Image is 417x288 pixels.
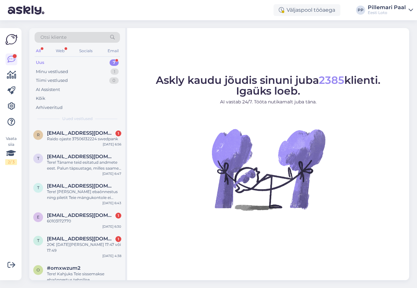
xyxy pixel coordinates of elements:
div: All [35,47,42,55]
div: Vaata siia [5,136,17,165]
div: Tere! Kahjuks Teie sissemakse ebaõnnestus tehnilise [PERSON_NAME] tõttu. Meie finantsosakond kont... [47,271,121,283]
div: PP [356,6,365,15]
div: 2 / 3 [5,159,17,165]
div: Uus [36,59,44,66]
div: Email [106,47,120,55]
div: Arhiveeritud [36,104,63,111]
span: t [37,238,39,243]
span: Otsi kliente [40,34,67,41]
div: 1 [111,68,119,75]
div: Raido ojaste 37506132224 swedpank [47,136,121,142]
span: t [37,156,39,161]
span: r [37,132,40,137]
div: Web [54,47,66,55]
div: Tere! [PERSON_NAME] ebaõnnestus ning piletit Teie mängukontole ei ilmunud, palume edastada [PERSO... [47,189,121,201]
span: raidoojaste486@gmail.com [47,130,115,136]
span: e [37,215,39,220]
div: [DATE] 6:43 [102,201,121,205]
div: 7 [110,59,119,66]
div: Kõik [36,95,45,102]
div: Pillemari Paal [368,5,406,10]
span: Askly kaudu jõudis sinuni juba klienti. Igaüks loeb. [156,74,380,97]
div: Minu vestlused [36,68,68,75]
span: tiiatekku123@gmail.com [47,154,115,159]
span: t [37,185,39,190]
div: Eesti Loto [368,10,406,15]
div: 1 [115,130,121,136]
span: #omxwzum2 [47,265,81,271]
span: 2385 [319,74,344,86]
div: Väljaspool tööaega [274,4,340,16]
div: [DATE] 6:47 [102,171,121,176]
div: [DATE] 6:56 [103,142,121,147]
div: 1 [115,213,121,219]
div: [DATE] 4:38 [102,253,121,258]
p: AI vastab 24/7. Tööta nutikamalt juba täna. [156,99,380,105]
span: Uued vestlused [62,116,93,122]
div: 20€ [DATE][PERSON_NAME] 17:47 või 17:49 [47,242,121,253]
div: [DATE] 6:30 [102,224,121,229]
div: 60103172770 [47,218,121,224]
div: 1 [115,236,121,242]
span: o [37,267,40,272]
div: 0 [109,77,119,84]
span: taimart78@gmail.com [47,236,115,242]
div: Tiimi vestlused [36,77,68,84]
span: tiiatekku123@gmail.com [47,183,115,189]
span: emilyukrainski17@gmail.com [47,212,115,218]
img: No Chat active [210,111,327,228]
a: Pillemari PaalEesti Loto [368,5,413,15]
div: Tere! Täname teid esitatud andmete eest. Palun täpsustage, milles saame teid aidata. [47,159,121,171]
div: AI Assistent [36,86,60,93]
img: Askly Logo [5,33,18,46]
div: Socials [78,47,94,55]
